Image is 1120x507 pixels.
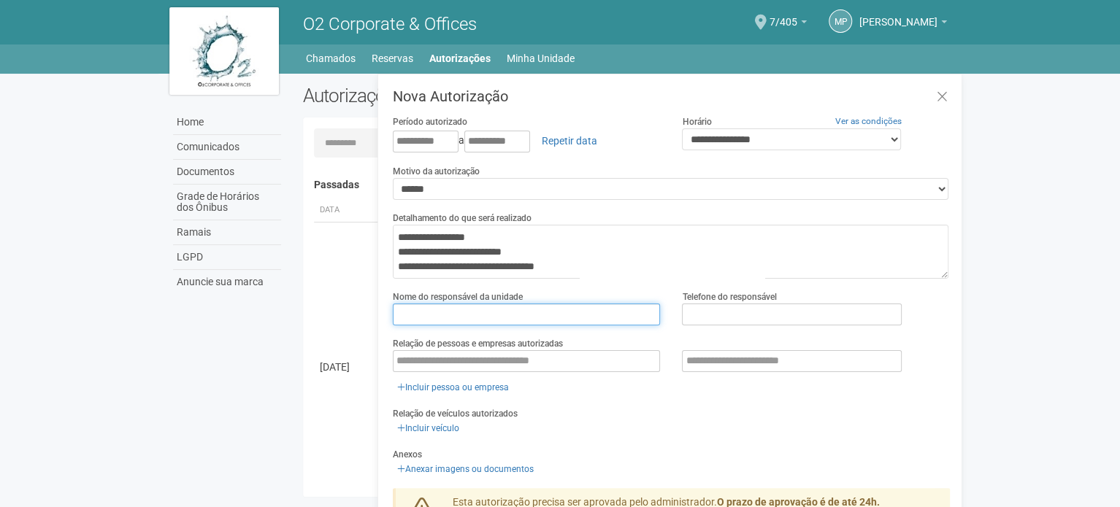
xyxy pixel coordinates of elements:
[169,7,279,95] img: logo.jpg
[859,2,937,28] span: Marcia Porto
[835,116,902,126] a: Ver as condições
[314,198,380,222] th: Data
[393,448,422,461] label: Anexos
[320,360,374,374] div: [DATE]
[303,85,615,107] h2: Autorizações
[173,270,281,294] a: Anuncie sua marca
[682,115,711,128] label: Horário
[770,18,807,30] a: 7/405
[429,48,491,69] a: Autorizações
[173,185,281,220] a: Grade de Horários dos Ônibus
[372,48,413,69] a: Reservas
[393,290,523,303] label: Nome do responsável da unidade
[393,420,464,436] a: Incluir veículo
[173,245,281,270] a: LGPD
[507,48,575,69] a: Minha Unidade
[532,128,607,153] a: Repetir data
[682,290,776,303] label: Telefone do responsável
[829,9,852,33] a: MP
[173,135,281,160] a: Comunicados
[314,179,940,190] h4: Passadas
[393,212,532,225] label: Detalhamento do que será realizado
[303,14,477,34] span: O2 Corporate & Offices
[173,160,281,185] a: Documentos
[173,220,281,245] a: Ramais
[859,18,947,30] a: [PERSON_NAME]
[393,128,661,153] div: a
[393,461,538,477] a: Anexar imagens ou documentos
[393,89,950,104] h3: Nova Autorização
[393,165,480,178] label: Motivo da autorização
[393,115,467,128] label: Período autorizado
[393,407,518,420] label: Relação de veículos autorizados
[393,337,563,350] label: Relação de pessoas e empresas autorizadas
[770,2,797,28] span: 7/405
[306,48,356,69] a: Chamados
[393,379,513,395] a: Incluir pessoa ou empresa
[173,110,281,135] a: Home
